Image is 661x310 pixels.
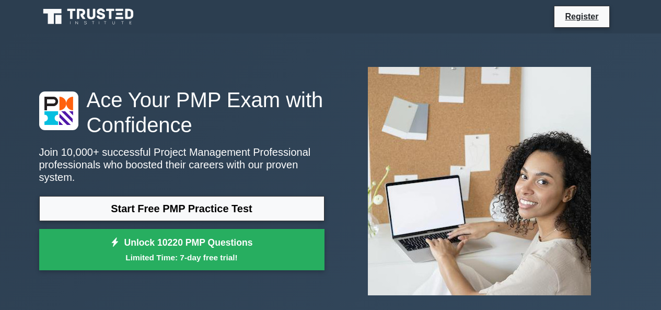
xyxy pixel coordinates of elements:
a: Unlock 10220 PMP QuestionsLimited Time: 7-day free trial! [39,229,324,271]
a: Register [559,10,605,23]
p: Join 10,000+ successful Project Management Professional professionals who boosted their careers w... [39,146,324,183]
h1: Ace Your PMP Exam with Confidence [39,87,324,137]
a: Start Free PMP Practice Test [39,196,324,221]
small: Limited Time: 7-day free trial! [52,251,311,263]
